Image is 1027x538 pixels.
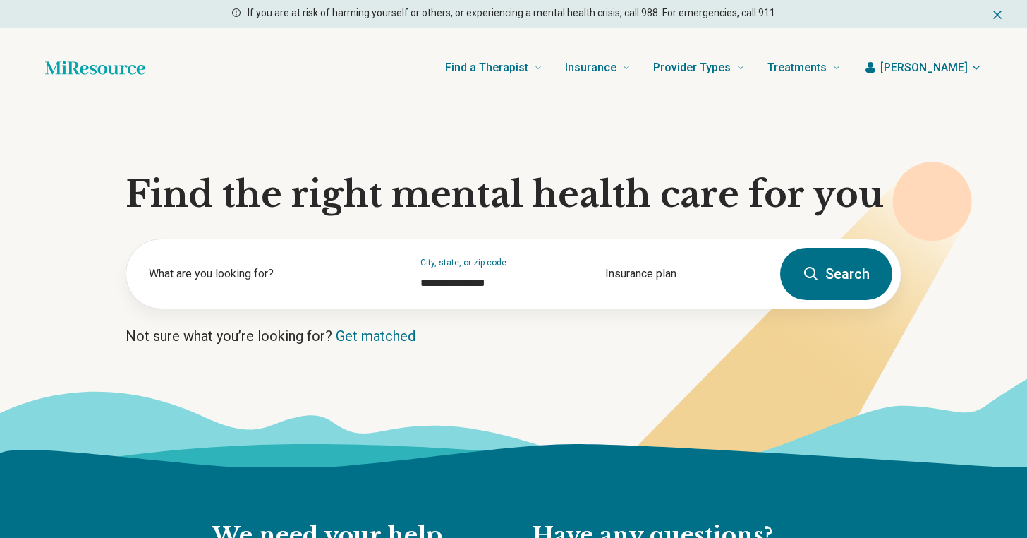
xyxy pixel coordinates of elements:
a: Home page [45,54,145,82]
label: What are you looking for? [149,265,386,282]
button: Dismiss [990,6,1004,23]
span: Find a Therapist [445,58,528,78]
span: [PERSON_NAME] [880,59,968,76]
span: Provider Types [653,58,731,78]
button: [PERSON_NAME] [863,59,982,76]
span: Treatments [767,58,827,78]
a: Get matched [336,328,415,345]
p: If you are at risk of harming yourself or others, or experiencing a mental health crisis, call 98... [248,6,777,20]
a: Insurance [565,40,631,96]
p: Not sure what you’re looking for? [126,326,901,346]
a: Provider Types [653,40,745,96]
a: Treatments [767,40,841,96]
button: Search [780,248,892,300]
h1: Find the right mental health care for you [126,174,901,216]
a: Find a Therapist [445,40,542,96]
span: Insurance [565,58,616,78]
